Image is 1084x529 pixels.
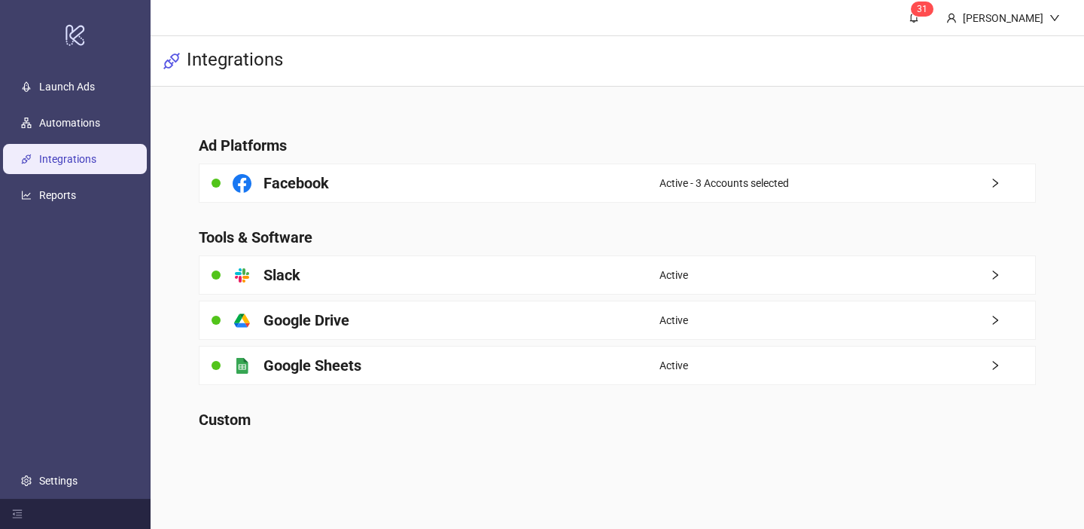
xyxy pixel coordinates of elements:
[990,360,1035,371] span: right
[199,409,1037,430] h4: Custom
[39,81,95,93] a: Launch Ads
[39,117,100,129] a: Automations
[39,189,76,201] a: Reports
[39,153,96,165] a: Integrations
[163,52,181,70] span: api
[990,315,1035,326] span: right
[909,12,919,23] span: bell
[199,301,1037,340] a: Google DriveActiveright
[659,267,688,283] span: Active
[199,135,1037,156] h4: Ad Platforms
[199,164,1037,203] a: FacebookActive - 3 Accounts selectedright
[946,13,957,23] span: user
[199,255,1037,295] a: SlackActiveright
[263,310,349,331] h4: Google Drive
[659,175,789,191] span: Active - 3 Accounts selected
[263,173,329,194] h4: Facebook
[263,355,361,376] h4: Google Sheets
[263,264,300,286] h4: Slack
[187,48,283,74] h3: Integrations
[659,312,688,329] span: Active
[917,4,922,14] span: 3
[1049,13,1060,23] span: down
[39,475,78,487] a: Settings
[659,357,688,374] span: Active
[12,509,23,519] span: menu-fold
[199,227,1037,248] h4: Tools & Software
[922,4,927,14] span: 1
[990,270,1035,280] span: right
[957,10,1049,26] div: [PERSON_NAME]
[911,2,933,17] sup: 31
[199,346,1037,385] a: Google SheetsActiveright
[990,178,1035,188] span: right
